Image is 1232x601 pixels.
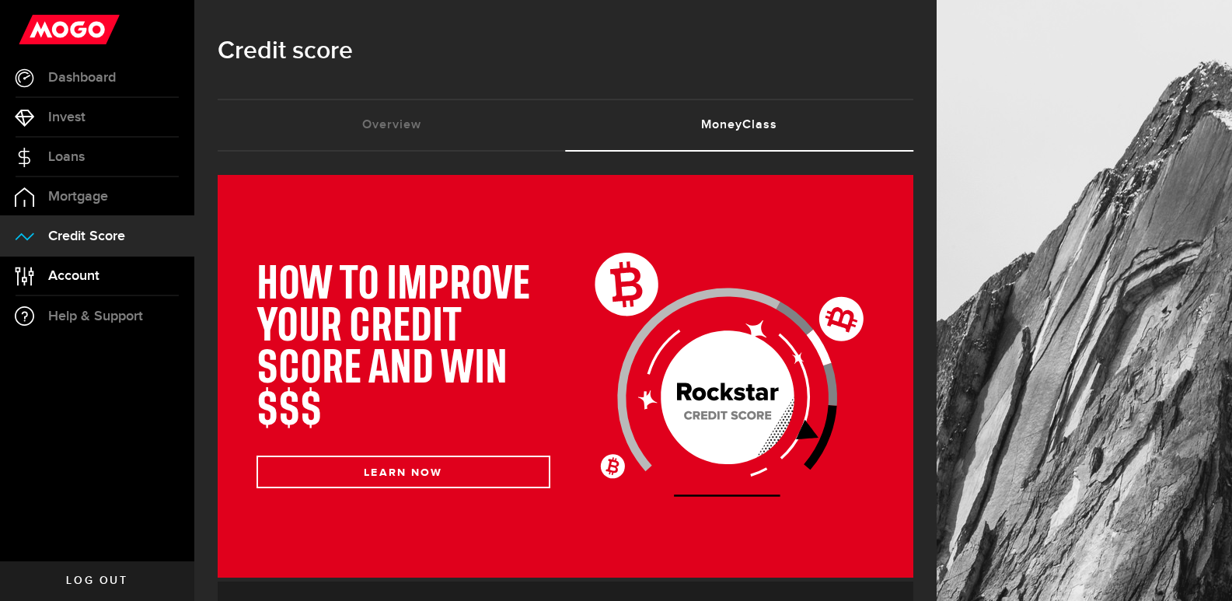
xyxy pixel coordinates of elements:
[218,99,913,152] ul: Tabs Navigation
[48,190,108,204] span: Mortgage
[48,150,85,164] span: Loans
[12,6,59,53] button: Open LiveChat chat widget
[48,309,143,323] span: Help & Support
[48,229,125,243] span: Credit Score
[48,269,99,283] span: Account
[257,456,550,488] button: LEARN NOW
[566,100,914,150] a: MoneyClass
[218,100,566,150] a: Overview
[257,264,550,432] h1: HOW TO IMPROVE YOUR CREDIT SCORE AND WIN $$$
[218,31,913,72] h1: Credit score
[48,110,86,124] span: Invest
[48,71,116,85] span: Dashboard
[66,575,127,586] span: Log out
